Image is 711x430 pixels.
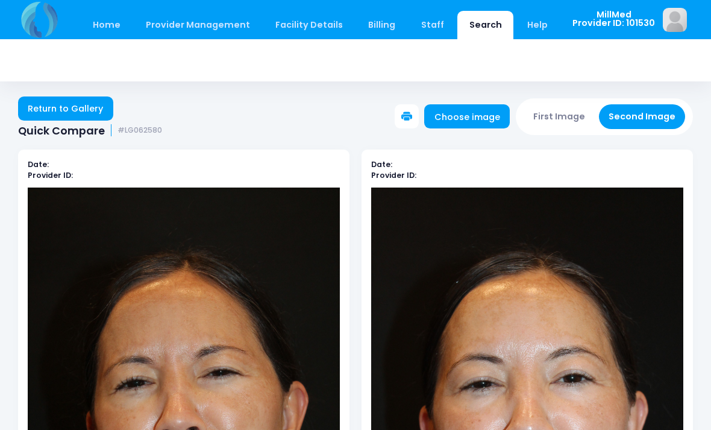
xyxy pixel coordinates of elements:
span: MillMed Provider ID: 101530 [572,10,655,28]
img: image [663,8,687,32]
small: #LG062580 [117,126,162,135]
button: First Image [524,104,595,129]
b: Date: [28,159,49,169]
a: Choose image [424,104,510,128]
a: Staff [409,11,456,39]
b: Provider ID: [28,170,73,180]
a: Billing [357,11,407,39]
a: Return to Gallery [18,96,113,121]
button: Second Image [599,104,686,129]
span: Quick Compare [18,124,105,137]
a: Provider Management [134,11,262,39]
a: Search [457,11,513,39]
a: Help [516,11,560,39]
a: Home [81,11,132,39]
b: Date: [371,159,392,169]
a: Facility Details [264,11,355,39]
b: Provider ID: [371,170,416,180]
